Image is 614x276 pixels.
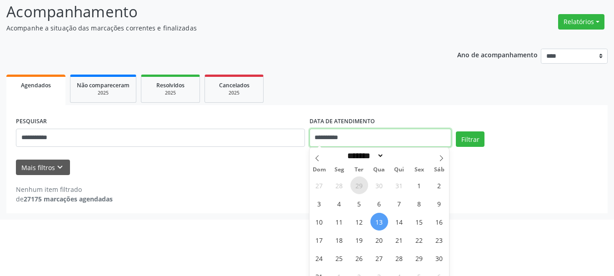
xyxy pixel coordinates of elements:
span: Qua [369,167,389,173]
span: Agosto 8, 2025 [410,195,428,212]
div: Nenhum item filtrado [16,185,113,194]
div: de [16,194,113,204]
span: Agosto 18, 2025 [330,231,348,249]
span: Agosto 20, 2025 [370,231,388,249]
span: Agosto 1, 2025 [410,176,428,194]
span: Agosto 12, 2025 [350,213,368,231]
i: keyboard_arrow_down [55,162,65,172]
button: Filtrar [456,131,484,147]
span: Agosto 10, 2025 [310,213,328,231]
label: PESQUISAR [16,115,47,129]
span: Agosto 28, 2025 [390,249,408,267]
span: Agosto 2, 2025 [430,176,448,194]
input: Year [384,151,414,161]
span: Agosto 29, 2025 [410,249,428,267]
span: Agosto 4, 2025 [330,195,348,212]
span: Agosto 15, 2025 [410,213,428,231]
span: Agosto 16, 2025 [430,213,448,231]
div: 2025 [148,90,193,96]
select: Month [344,151,384,161]
span: Agendados [21,81,51,89]
span: Agosto 30, 2025 [430,249,448,267]
span: Agosto 7, 2025 [390,195,408,212]
span: Julho 28, 2025 [330,176,348,194]
span: Sáb [429,167,449,173]
div: 2025 [211,90,257,96]
strong: 27175 marcações agendadas [24,195,113,203]
span: Cancelados [219,81,250,89]
span: Resolvidos [156,81,185,89]
button: Mais filtroskeyboard_arrow_down [16,160,70,176]
button: Relatórios [558,14,604,30]
span: Agosto 23, 2025 [430,231,448,249]
span: Dom [309,167,329,173]
span: Julho 27, 2025 [310,176,328,194]
span: Julho 31, 2025 [390,176,408,194]
p: Acompanhe a situação das marcações correntes e finalizadas [6,23,427,33]
span: Seg [329,167,349,173]
span: Qui [389,167,409,173]
span: Julho 30, 2025 [370,176,388,194]
span: Agosto 26, 2025 [350,249,368,267]
span: Agosto 5, 2025 [350,195,368,212]
span: Agosto 9, 2025 [430,195,448,212]
span: Agosto 3, 2025 [310,195,328,212]
span: Agosto 25, 2025 [330,249,348,267]
span: Agosto 27, 2025 [370,249,388,267]
span: Não compareceram [77,81,130,89]
span: Agosto 24, 2025 [310,249,328,267]
span: Agosto 17, 2025 [310,231,328,249]
span: Agosto 6, 2025 [370,195,388,212]
span: Agosto 19, 2025 [350,231,368,249]
span: Agosto 22, 2025 [410,231,428,249]
span: Sex [409,167,429,173]
span: Agosto 14, 2025 [390,213,408,231]
label: DATA DE ATENDIMENTO [309,115,375,129]
span: Agosto 21, 2025 [390,231,408,249]
span: Ter [349,167,369,173]
p: Ano de acompanhamento [457,49,538,60]
div: 2025 [77,90,130,96]
span: Agosto 13, 2025 [370,213,388,231]
span: Julho 29, 2025 [350,176,368,194]
span: Agosto 11, 2025 [330,213,348,231]
p: Acompanhamento [6,0,427,23]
